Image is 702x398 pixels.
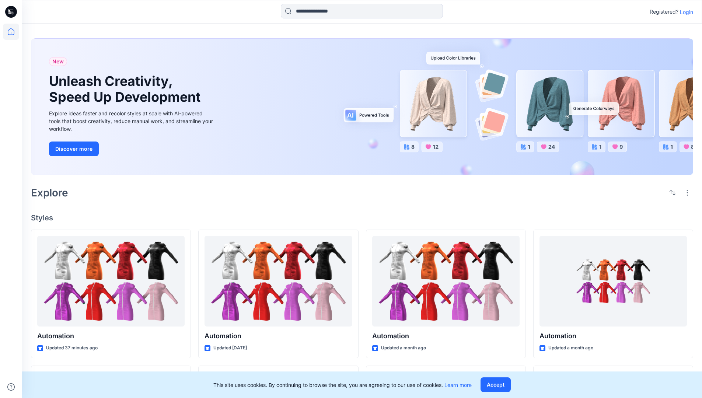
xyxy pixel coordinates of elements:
[539,236,687,327] a: Automation
[372,236,520,327] a: Automation
[539,331,687,341] p: Automation
[37,236,185,327] a: Automation
[650,7,678,16] p: Registered?
[205,236,352,327] a: Automation
[381,344,426,352] p: Updated a month ago
[205,331,352,341] p: Automation
[213,344,247,352] p: Updated [DATE]
[37,331,185,341] p: Automation
[680,8,693,16] p: Login
[49,73,204,105] h1: Unleash Creativity, Speed Up Development
[49,142,99,156] button: Discover more
[52,57,64,66] span: New
[46,344,98,352] p: Updated 37 minutes ago
[31,213,693,222] h4: Styles
[444,382,472,388] a: Learn more
[372,331,520,341] p: Automation
[481,377,511,392] button: Accept
[548,344,593,352] p: Updated a month ago
[49,142,215,156] a: Discover more
[213,381,472,389] p: This site uses cookies. By continuing to browse the site, you are agreeing to our use of cookies.
[31,187,68,199] h2: Explore
[49,109,215,133] div: Explore ideas faster and recolor styles at scale with AI-powered tools that boost creativity, red...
